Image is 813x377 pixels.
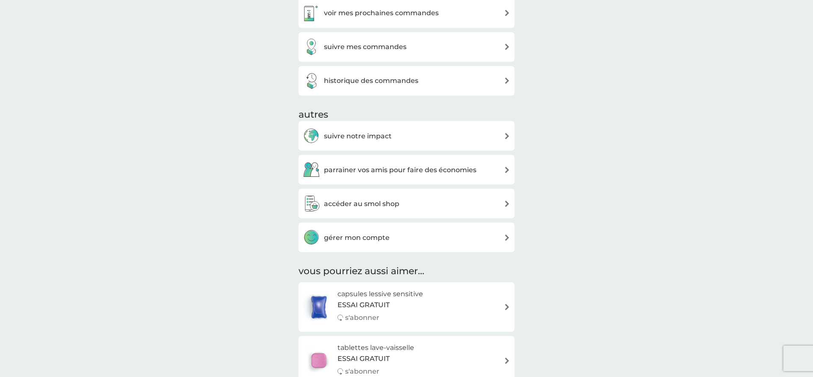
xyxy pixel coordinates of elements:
[337,342,414,353] h6: tablettes lave-vaisselle
[324,75,418,86] h3: historique des commandes
[337,353,390,364] span: ESSAI GRATUIT
[345,312,379,323] p: s'abonner
[504,133,510,139] img: flèche à droite
[324,41,406,52] h3: suivre mes commandes
[504,201,510,207] img: flèche à droite
[303,346,335,375] img: tablettes lave-vaisselle
[504,304,510,310] img: flèche à droite
[337,289,423,300] h6: capsules lessive sensitive
[345,366,379,377] p: s'abonner
[324,232,390,243] h3: gérer mon compte
[324,8,439,19] h3: voir mes prochaines commandes
[504,234,510,241] img: flèche à droite
[337,300,390,311] span: ESSAI GRATUIT
[299,108,514,121] h3: autres
[504,44,510,50] img: flèche à droite
[324,165,476,176] h3: parrainer vos amis pour faire des économies
[303,292,335,322] img: capsules lessive sensitive
[504,77,510,84] img: flèche à droite
[504,167,510,173] img: flèche à droite
[504,358,510,364] img: flèche à droite
[324,131,392,142] h3: suivre notre impact
[299,265,514,278] h2: vous pourriez aussi aimer...
[504,10,510,16] img: flèche à droite
[324,198,399,209] h3: accéder au smol shop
